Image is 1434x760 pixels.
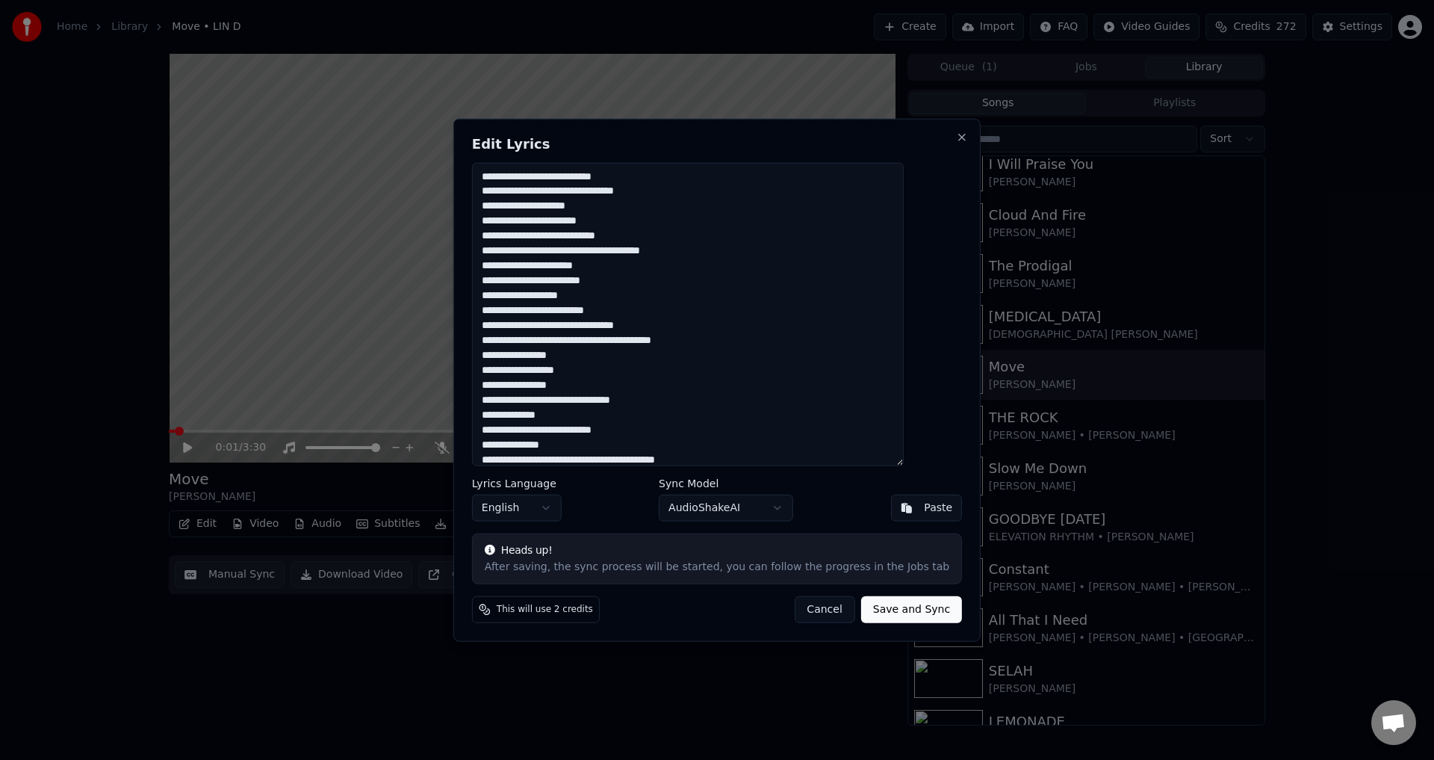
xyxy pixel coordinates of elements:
[890,495,962,522] button: Paste
[472,478,562,489] label: Lyrics Language
[485,543,949,558] div: Heads up!
[472,137,962,150] h2: Edit Lyrics
[794,596,854,623] button: Cancel
[485,560,949,575] div: After saving, the sync process will be started, you can follow the progress in the Jobs tab
[497,604,593,616] span: This will use 2 credits
[861,596,962,623] button: Save and Sync
[659,478,793,489] label: Sync Model
[924,501,952,516] div: Paste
